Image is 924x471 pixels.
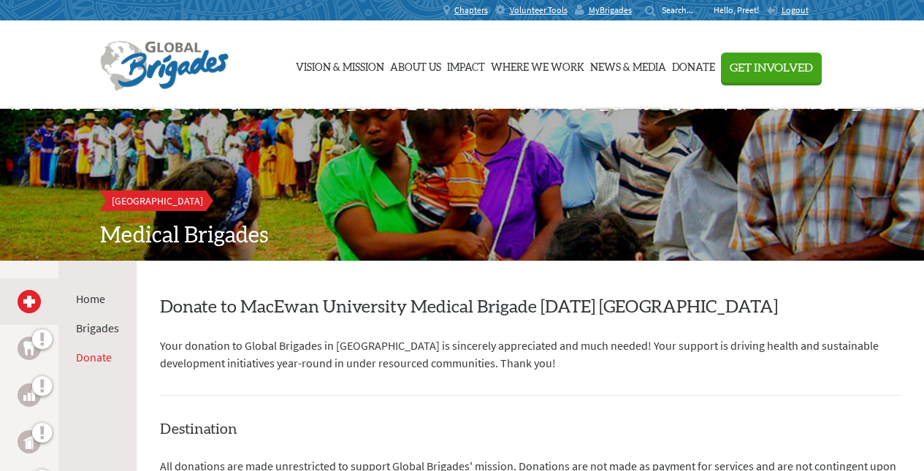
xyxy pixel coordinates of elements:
[672,28,715,102] a: Donate
[76,290,119,307] li: Home
[296,28,384,102] a: Vision & Mission
[112,194,203,207] span: [GEOGRAPHIC_DATA]
[76,348,119,366] li: Donate
[76,350,112,364] a: Donate
[18,337,41,360] a: Dental
[23,296,35,307] img: Medical
[782,4,809,15] span: Logout
[23,341,35,355] img: Dental
[730,62,813,74] span: Get Involved
[662,4,703,15] input: Search...
[160,337,901,372] p: Your donation to Global Brigades in [GEOGRAPHIC_DATA] is sincerely appreciated and much needed! Y...
[23,389,35,401] img: Business
[76,291,105,306] a: Home
[510,4,568,16] span: Volunteer Tools
[766,4,809,16] a: Logout
[23,434,35,449] img: Public Health
[589,4,632,16] span: MyBrigades
[454,4,488,16] span: Chapters
[721,53,822,83] button: Get Involved
[447,28,485,102] a: Impact
[100,223,825,249] h2: Medical Brigades
[18,383,41,407] a: Business
[76,319,119,337] li: Brigades
[590,28,666,102] a: News & Media
[160,296,901,319] h2: Donate to MacEwan University Medical Brigade [DATE] [GEOGRAPHIC_DATA]
[100,191,215,211] a: [GEOGRAPHIC_DATA]
[100,41,229,92] img: Global Brigades Logo
[390,28,441,102] a: About Us
[18,430,41,453] a: Public Health
[714,4,766,16] p: Hello, Preet!
[18,290,41,313] a: Medical
[76,321,119,335] a: Brigades
[160,419,901,440] h4: Destination
[491,28,584,102] a: Where We Work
